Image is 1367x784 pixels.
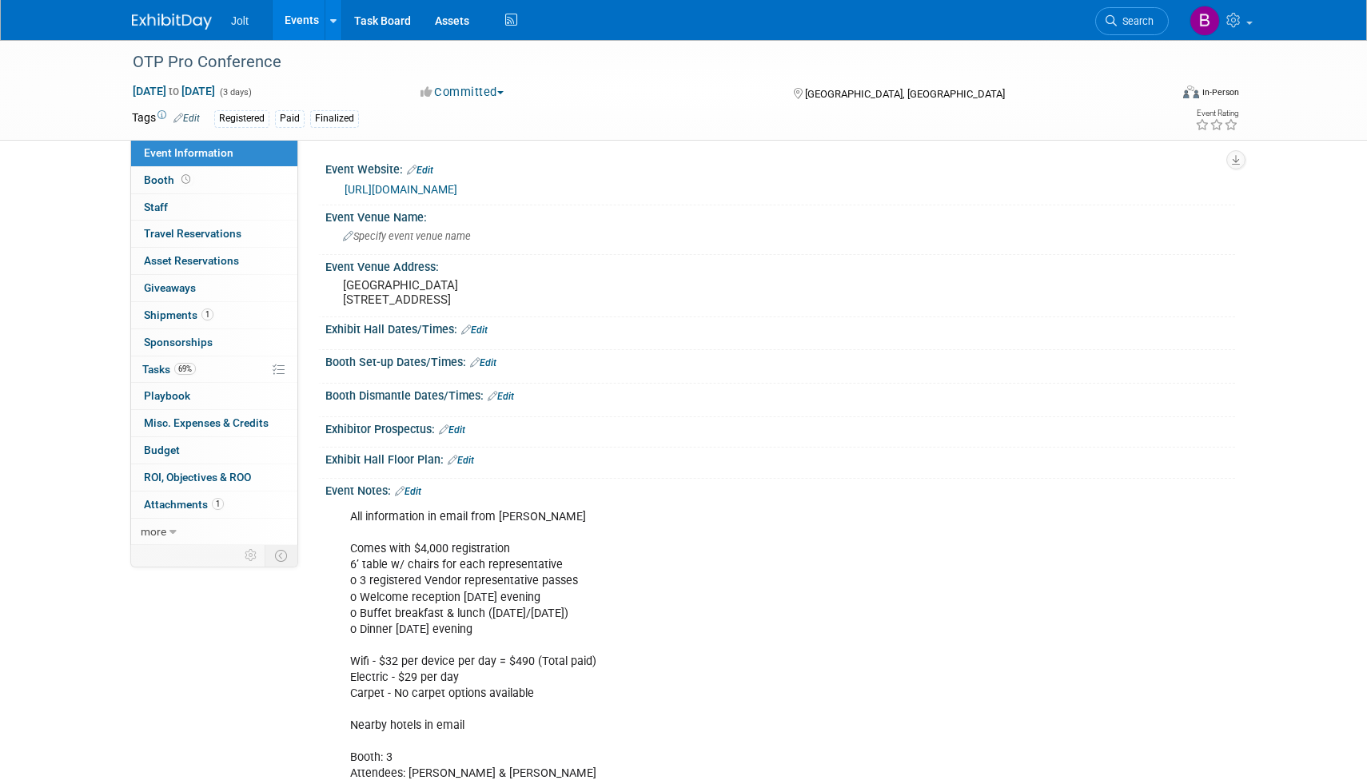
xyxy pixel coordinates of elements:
div: Event Rating [1195,109,1238,117]
a: Budget [131,437,297,464]
a: Edit [173,113,200,124]
span: Asset Reservations [144,254,239,267]
span: Jolt [231,14,249,27]
a: Event Information [131,140,297,166]
span: Event Information [144,146,233,159]
div: Paid [275,110,305,127]
span: [DATE] [DATE] [132,84,216,98]
a: more [131,519,297,545]
img: Brooke Valderrama [1190,6,1220,36]
a: Travel Reservations [131,221,297,247]
div: Exhibitor Prospectus: [325,417,1235,438]
span: 1 [212,498,224,510]
span: Attachments [144,498,224,511]
pre: [GEOGRAPHIC_DATA] [STREET_ADDRESS] [343,278,687,307]
div: Event Venue Name: [325,205,1235,225]
div: Event Venue Address: [325,255,1235,275]
a: [URL][DOMAIN_NAME] [345,183,457,196]
button: Committed [415,84,510,101]
a: Tasks69% [131,356,297,383]
span: Travel Reservations [144,227,241,240]
td: Personalize Event Tab Strip [237,545,265,566]
img: ExhibitDay [132,14,212,30]
div: Exhibit Hall Dates/Times: [325,317,1235,338]
div: In-Person [1202,86,1239,98]
span: Shipments [144,308,213,321]
a: Attachments1 [131,491,297,518]
span: [GEOGRAPHIC_DATA], [GEOGRAPHIC_DATA] [805,88,1005,100]
a: Edit [395,486,421,497]
a: Asset Reservations [131,248,297,274]
div: Event Website: [325,157,1235,178]
div: Finalized [310,110,359,127]
div: Event Format [1074,83,1239,107]
span: Sponsorships [144,336,213,348]
span: Budget [144,444,180,456]
span: Booth not reserved yet [178,173,193,185]
a: Booth [131,167,297,193]
span: Staff [144,201,168,213]
span: more [141,525,166,538]
span: Giveaways [144,281,196,294]
span: Search [1117,15,1154,27]
span: 1 [201,308,213,320]
span: (3 days) [218,87,252,98]
span: Misc. Expenses & Credits [144,416,269,429]
a: Edit [488,391,514,402]
span: ROI, Objectives & ROO [144,471,251,484]
a: Edit [470,357,496,368]
div: Booth Set-up Dates/Times: [325,350,1235,371]
div: Registered [214,110,269,127]
img: Format-Inperson.png [1183,86,1199,98]
div: Event Notes: [325,479,1235,499]
a: Edit [448,455,474,466]
div: OTP Pro Conference [127,48,1145,77]
a: Edit [407,165,433,176]
div: Booth Dismantle Dates/Times: [325,384,1235,404]
td: Tags [132,109,200,128]
span: Booth [144,173,193,186]
a: Edit [439,424,465,436]
a: Staff [131,194,297,221]
a: Playbook [131,383,297,409]
span: to [166,85,181,98]
a: Sponsorships [131,329,297,356]
a: Edit [461,324,488,336]
a: Search [1095,7,1169,35]
span: Specify event venue name [343,230,471,242]
span: Playbook [144,389,190,402]
td: Toggle Event Tabs [265,545,298,566]
span: Tasks [142,363,196,376]
a: Giveaways [131,275,297,301]
a: Misc. Expenses & Credits [131,410,297,436]
a: ROI, Objectives & ROO [131,464,297,491]
a: Shipments1 [131,302,297,328]
div: Exhibit Hall Floor Plan: [325,448,1235,468]
span: 69% [174,363,196,375]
